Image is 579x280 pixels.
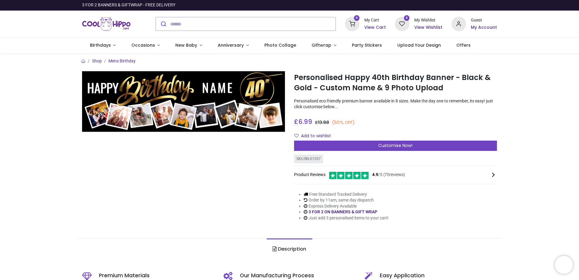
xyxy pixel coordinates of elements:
[395,21,409,26] a: 0
[304,197,389,203] li: Order by 11am, same day dispatch
[309,209,377,214] a: 3 FOR 2 ON BANNERS & GIFT WRAP
[364,25,386,31] a: View Cart
[414,25,442,31] a: View Wishlist
[354,15,360,21] sup: 0
[318,119,329,125] span: 13.98
[210,38,256,53] a: Anniversary
[240,272,356,279] h5: Our Manufacturing Process
[294,98,497,110] p: Personalised eco-friendly premium banner available in 8 sizes. Make the day one to remember, its ...
[92,58,102,63] a: Shop
[264,42,296,48] span: Photo Collage
[372,172,405,178] span: /5 ( 70 reviews)
[82,2,175,8] div: 3 FOR 2 BANNERS & GIFTWRAP - FREE DELIVERY
[108,58,136,63] a: Mens Birthday
[378,142,412,148] span: Customise Now!
[82,71,285,132] img: Personalised Happy 40th Birthday Banner - Black & Gold - Custom Name & 9 Photo Upload
[370,2,497,8] iframe: Customer reviews powered by Trustpilot
[372,172,378,177] span: 4.9
[175,42,197,48] span: New Baby
[82,15,131,32] a: Logo of Cool Hippo
[345,21,359,26] a: 0
[304,215,389,221] li: Just add 3 personalised items to your cart!
[124,38,168,53] a: Occasions
[82,15,131,32] img: Cool Hippo
[315,119,329,125] span: £
[294,72,497,93] h1: Personalised Happy 40th Birthday Banner - Black & Gold - Custom Name & 9 Photo Upload
[156,17,170,31] button: Submit
[267,238,312,260] a: Description
[82,38,124,53] a: Birthdays
[364,17,386,23] div: My Cart
[168,38,210,53] a: New Baby
[304,203,389,209] li: Express Delivery Available
[90,42,111,48] span: Birthdays
[294,117,312,126] span: £
[312,42,331,48] span: Giftwrap
[131,42,155,48] span: Occasions
[99,272,214,279] h5: Premium Materials
[555,256,573,274] iframe: Brevo live chat
[294,134,299,138] i: Add to wishlist
[352,42,382,48] span: Party Stickers
[414,17,442,23] div: My Wishlist
[397,42,441,48] span: Upload Your Design
[298,117,312,126] span: 6.99
[218,42,244,48] span: Anniversary
[304,38,344,53] a: Giftwrap
[304,192,389,198] li: Free Standard Tracked Delivery
[404,15,410,21] sup: 0
[471,25,497,31] a: My Account
[294,155,323,163] div: SKU: BN-01057
[294,171,497,179] div: Product Reviews
[471,17,497,23] div: Guest
[380,272,497,279] h5: Easy Application
[332,119,355,126] small: (50% OFF)
[294,131,336,141] button: Add to wishlistAdd to wishlist
[456,42,471,48] span: Offers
